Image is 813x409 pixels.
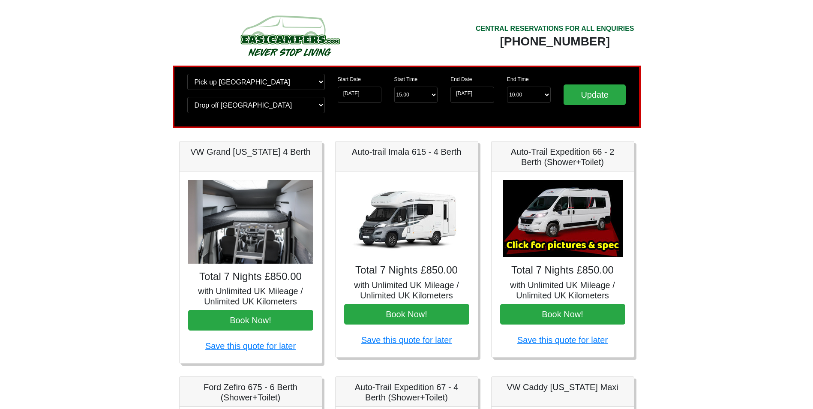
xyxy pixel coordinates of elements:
[205,341,296,351] a: Save this quote for later
[500,147,625,167] h5: Auto-Trail Expedition 66 - 2 Berth (Shower+Toilet)
[344,382,469,403] h5: Auto-Trail Expedition 67 - 4 Berth (Shower+Toilet)
[344,264,469,277] h4: Total 7 Nights £850.00
[503,180,623,257] img: Auto-Trail Expedition 66 - 2 Berth (Shower+Toilet)
[344,304,469,325] button: Book Now!
[188,310,313,331] button: Book Now!
[450,75,472,83] label: End Date
[476,34,634,49] div: [PHONE_NUMBER]
[500,264,625,277] h4: Total 7 Nights £850.00
[188,271,313,283] h4: Total 7 Nights £850.00
[507,75,529,83] label: End Time
[188,286,313,307] h5: with Unlimited UK Mileage / Unlimited UK Kilometers
[344,147,469,157] h5: Auto-trail Imala 615 - 4 Berth
[338,87,381,103] input: Start Date
[450,87,494,103] input: Return Date
[517,335,608,345] a: Save this quote for later
[476,24,634,34] div: CENTRAL RESERVATIONS FOR ALL ENQUIRIES
[394,75,418,83] label: Start Time
[500,280,625,301] h5: with Unlimited UK Mileage / Unlimited UK Kilometers
[338,75,361,83] label: Start Date
[347,180,467,257] img: Auto-trail Imala 615 - 4 Berth
[500,382,625,392] h5: VW Caddy [US_STATE] Maxi
[500,304,625,325] button: Book Now!
[361,335,452,345] a: Save this quote for later
[208,12,371,59] img: campers-checkout-logo.png
[188,382,313,403] h5: Ford Zefiro 675 - 6 Berth (Shower+Toilet)
[344,280,469,301] h5: with Unlimited UK Mileage / Unlimited UK Kilometers
[188,147,313,157] h5: VW Grand [US_STATE] 4 Berth
[188,180,313,264] img: VW Grand California 4 Berth
[564,84,626,105] input: Update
